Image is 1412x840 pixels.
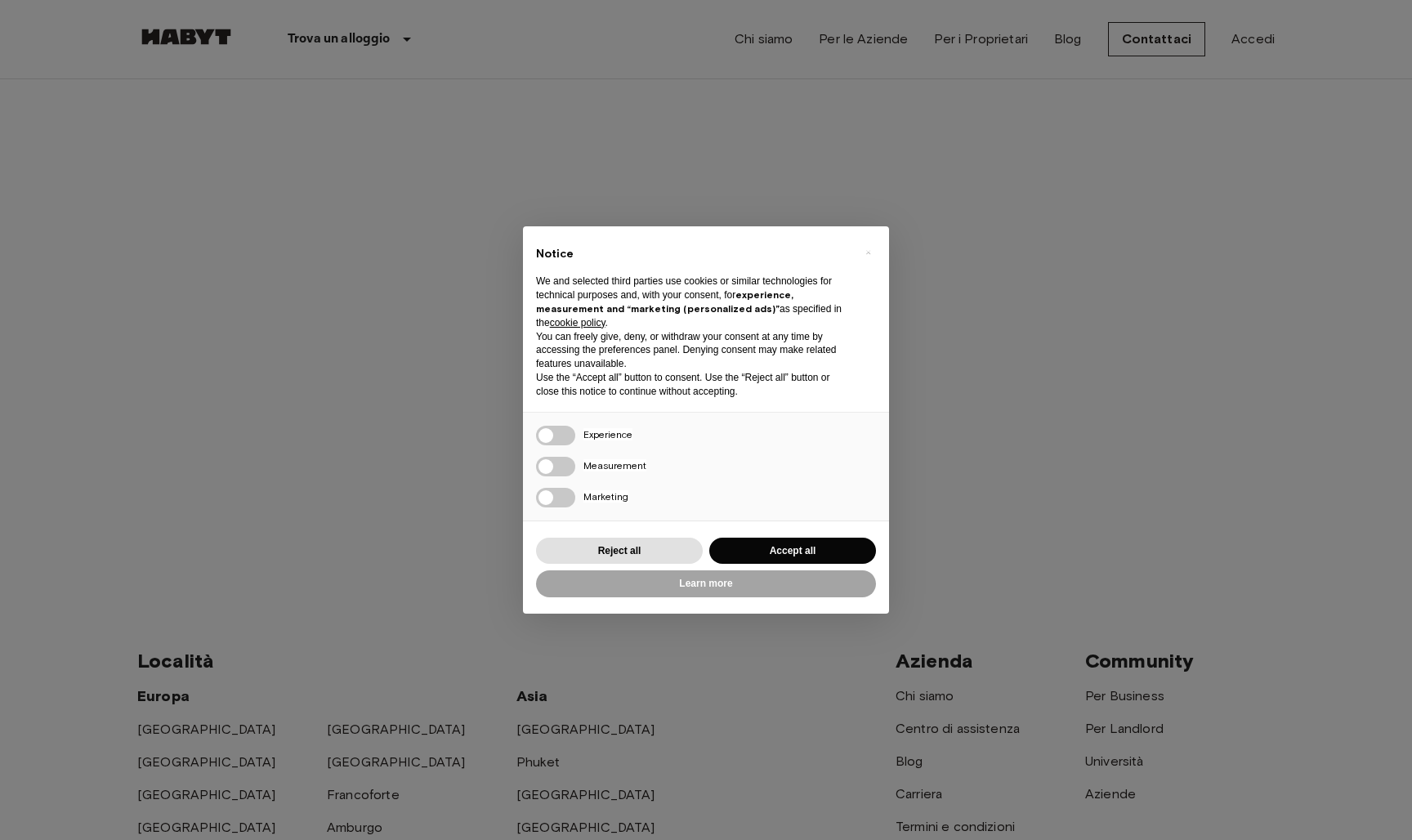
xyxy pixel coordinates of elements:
[536,570,876,597] button: Learn more
[536,275,850,329] p: We and selected third parties use cookies or similar technologies for technical purposes and, wit...
[536,288,793,315] strong: experience, measurement and “marketing (personalized ads)”
[536,371,850,399] p: Use the “Accept all” button to consent. Use the “Reject all” button or close this notice to conti...
[536,246,850,262] h2: Notice
[865,243,871,262] span: ×
[709,538,876,565] button: Accept all
[583,428,632,440] span: Experience
[536,330,850,371] p: You can freely give, deny, or withdraw your consent at any time by accessing the preferences pane...
[550,317,605,328] a: cookie policy
[583,490,628,503] span: Marketing
[583,459,646,471] span: Measurement
[536,538,703,565] button: Reject all
[855,239,881,266] button: Close this notice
